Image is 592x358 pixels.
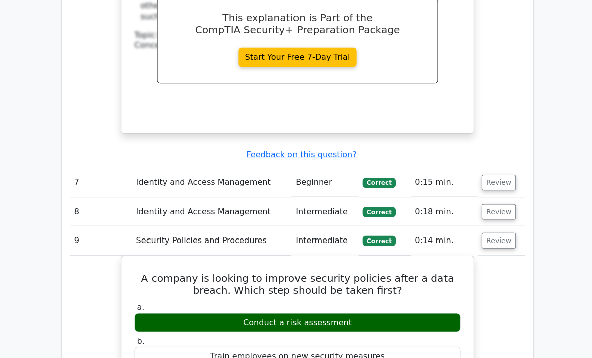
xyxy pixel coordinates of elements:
[70,167,131,196] td: 7
[409,196,475,225] td: 0:18 min.
[290,167,357,196] td: Beginner
[409,225,475,254] td: 0:14 min.
[131,196,290,225] td: Identity and Access Management
[479,231,513,247] button: Review
[136,301,144,310] span: a.
[361,206,393,216] span: Correct
[479,174,513,189] button: Review
[134,40,458,50] div: Concept:
[237,47,355,66] a: Start Your Free 7-Day Trial
[131,225,290,254] td: Security Policies and Procedures
[245,149,355,158] a: Feedback on this question?
[361,234,393,245] span: Correct
[131,167,290,196] td: Identity and Access Management
[70,196,131,225] td: 8
[409,167,475,196] td: 0:15 min.
[136,334,144,344] span: b.
[70,225,131,254] td: 9
[479,203,513,218] button: Review
[134,311,458,331] div: Conduct a risk assessment
[290,225,357,254] td: Intermediate
[134,30,458,40] div: Topic:
[290,196,357,225] td: Intermediate
[361,177,393,187] span: Correct
[133,271,459,295] h5: A company is looking to improve security policies after a data breach. Which step should be taken...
